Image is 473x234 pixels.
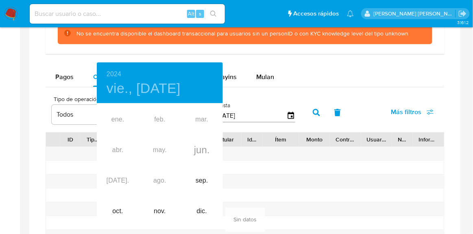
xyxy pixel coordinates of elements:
[139,196,181,227] div: nov.
[181,166,223,196] div: sep.
[97,196,139,227] div: oct.
[107,68,121,80] button: 2024
[107,80,181,97] button: vie., [DATE]
[181,196,223,227] div: dic.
